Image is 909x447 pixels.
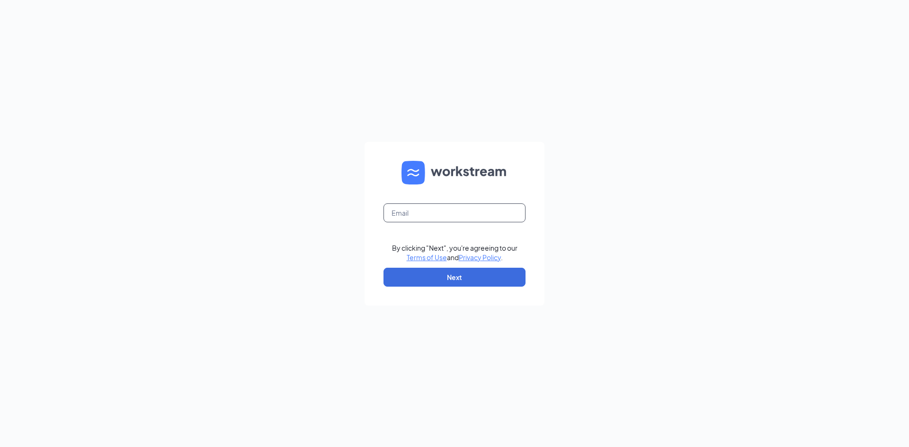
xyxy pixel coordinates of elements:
[407,253,447,262] a: Terms of Use
[401,161,508,184] img: WS logo and Workstream text
[383,203,526,222] input: Email
[459,253,501,262] a: Privacy Policy
[383,268,526,287] button: Next
[392,243,517,262] div: By clicking "Next", you're agreeing to our and .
